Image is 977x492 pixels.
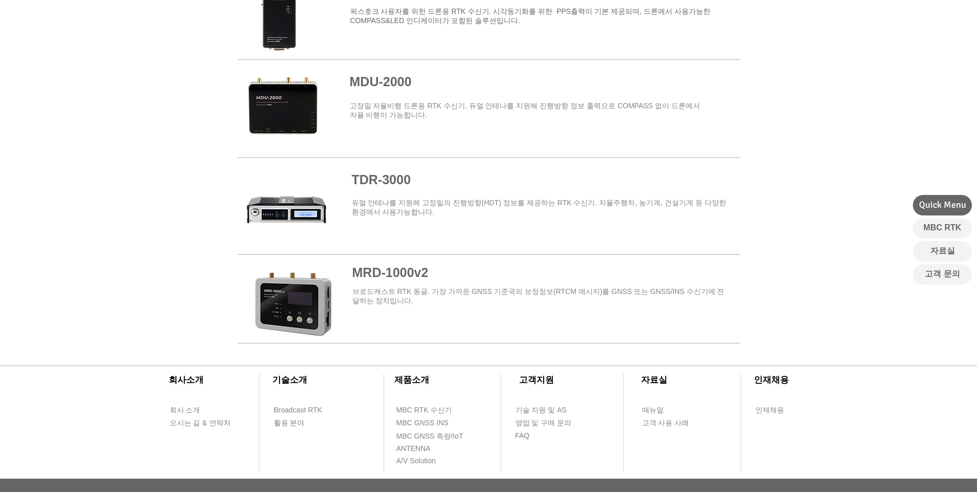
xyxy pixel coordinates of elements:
[273,417,332,429] a: 활용 분야
[273,404,332,417] a: Broadcast RTK
[394,375,429,385] span: ​제품소개
[396,405,452,416] span: MBC RTK 수신기
[515,431,530,441] span: FAQ
[169,375,204,385] span: ​회사소개
[396,456,436,466] span: A/V Solution
[396,417,460,429] a: MBC GNSS INS
[755,404,804,417] a: 인재채용
[515,418,572,428] span: 영업 및 구매 문의
[642,418,689,428] span: 고객 사용 사례
[274,418,305,428] span: 활용 분야
[519,375,554,385] span: ​고객지원
[170,418,231,428] span: 오시는 길 & 연락처
[755,405,784,416] span: 인재채용
[642,404,701,417] a: 매뉴얼
[169,404,228,417] a: 회사 소개
[641,375,667,385] span: ​자료실
[396,431,464,442] span: MBC GNSS 측량/IoT
[396,418,449,428] span: MBC GNSS INS
[515,404,592,417] a: 기술 지원 및 AS
[515,417,574,429] a: 영업 및 구매 문의
[787,169,977,492] iframe: To enrich screen reader interactions, please activate Accessibility in Grammarly extension settings
[515,405,567,416] span: 기술 지원 및 AS
[396,455,455,467] a: A/V Solution
[396,430,486,443] a: MBC GNSS 측량/IoT
[396,442,455,455] a: ANTENNA
[170,405,201,416] span: 회사 소개
[642,417,701,429] a: 고객 사용 사례
[515,429,574,442] a: FAQ
[169,417,238,429] a: 오시는 길 & 연락처
[274,405,323,416] span: Broadcast RTK
[642,405,664,416] span: 매뉴얼
[272,375,307,385] span: ​기술소개
[754,375,789,385] span: ​인재채용
[396,444,431,454] span: ANTENNA
[396,404,473,417] a: MBC RTK 수신기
